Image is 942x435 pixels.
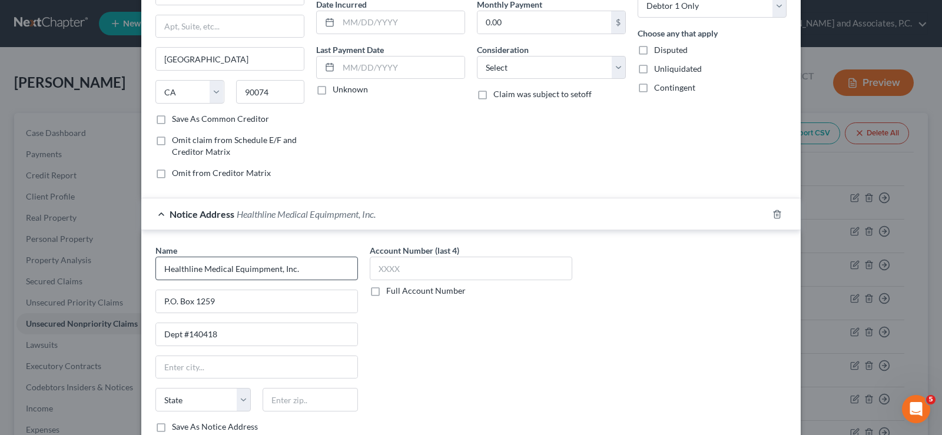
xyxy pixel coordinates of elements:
[493,89,592,99] span: Claim was subject to setoff
[333,84,368,95] label: Unknown
[339,11,465,34] input: MM/DD/YYYY
[339,57,465,79] input: MM/DD/YYYY
[902,395,930,423] iframe: Intercom live chat
[236,80,305,104] input: Enter zip...
[172,421,258,433] label: Save As Notice Address
[477,44,529,56] label: Consideration
[316,44,384,56] label: Last Payment Date
[370,257,572,280] input: XXXX
[654,64,702,74] span: Unliquidated
[638,27,718,39] label: Choose any that apply
[156,323,357,346] input: Apt, Suite, etc...
[926,395,936,404] span: 5
[370,244,459,257] label: Account Number (last 4)
[156,48,304,70] input: Enter city...
[156,356,357,378] input: Enter city...
[156,290,357,313] input: Enter address...
[156,15,304,38] input: Apt, Suite, etc...
[477,11,611,34] input: 0.00
[172,113,269,125] label: Save As Common Creditor
[386,285,466,297] label: Full Account Number
[172,168,271,178] span: Omit from Creditor Matrix
[155,257,358,280] input: Search by name...
[654,45,688,55] span: Disputed
[237,208,376,220] span: Healthline Medical Equimpment, Inc.
[172,135,297,157] span: Omit claim from Schedule E/F and Creditor Matrix
[155,245,177,255] span: Name
[611,11,625,34] div: $
[263,388,358,411] input: Enter zip..
[654,82,695,92] span: Contingent
[170,208,234,220] span: Notice Address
